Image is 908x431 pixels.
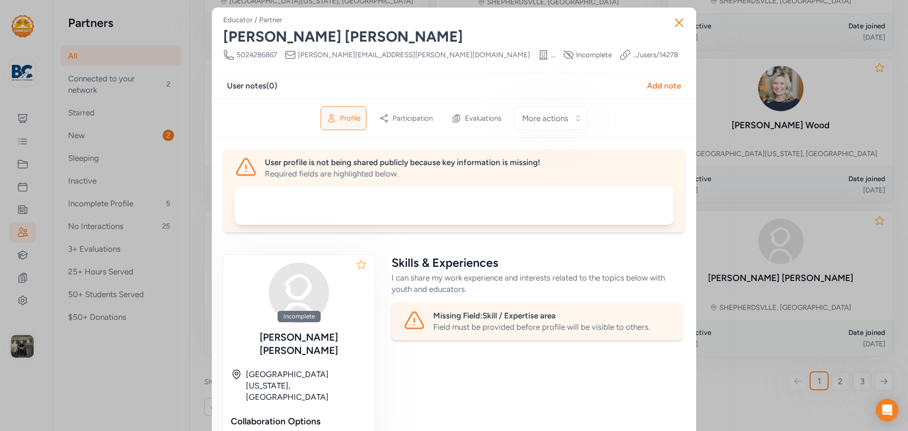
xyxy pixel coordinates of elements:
div: Collaboration Options [231,415,367,428]
div: [GEOGRAPHIC_DATA][US_STATE], [GEOGRAPHIC_DATA] [246,369,367,403]
div: I can share my work experience and interests related to the topics below with youth and educators. [392,272,683,295]
button: More actions [514,106,587,130]
div: Open Intercom Messenger [876,399,899,422]
span: Profile [340,114,360,123]
img: avatar38fbb18c.svg [269,263,329,323]
div: Missing Field: Skill / Expertise area [433,310,672,321]
div: Incomplete [278,311,321,322]
span: ... [551,50,555,60]
span: 5024286867 [236,50,277,60]
span: Evaluations [465,114,501,123]
div: User profile is not being shared publicly because key information is missing! [265,157,673,168]
div: Field must be provided before profile will be visible to others. [433,321,672,333]
span: Participation [393,114,433,123]
div: Add note [647,80,681,91]
div: [PERSON_NAME] [PERSON_NAME] [231,331,367,357]
div: Required fields are highlighted below. [265,168,673,179]
div: User notes ( 0 ) [227,80,277,91]
span: [PERSON_NAME][EMAIL_ADDRESS][PERSON_NAME][DOMAIN_NAME] [298,50,530,60]
span: Incomplete [576,50,612,60]
div: [PERSON_NAME] [PERSON_NAME] [223,28,685,45]
div: Educator / Partner [223,15,282,25]
a: .../users/14278 [633,50,678,60]
span: More actions [522,113,568,124]
div: Skills & Experiences [392,255,683,270]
